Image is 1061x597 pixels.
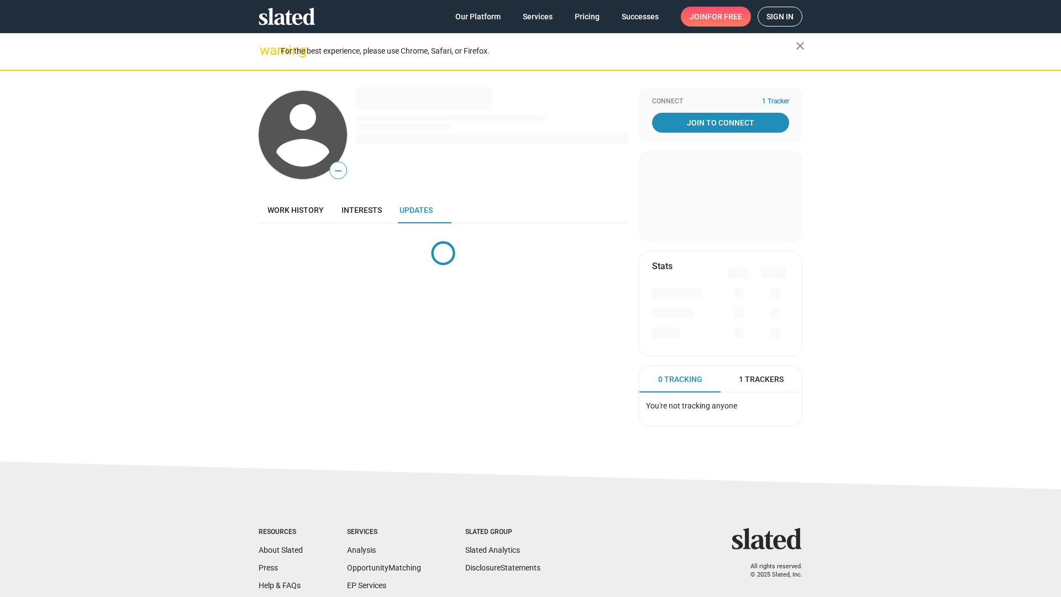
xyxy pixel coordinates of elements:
span: — [330,164,346,178]
span: Pricing [575,7,600,27]
a: Slated Analytics [465,546,520,554]
span: 0 Tracking [658,374,702,385]
a: About Slated [259,546,303,554]
span: You're not tracking anyone [646,401,737,410]
span: Interests [342,206,382,214]
span: Our Platform [455,7,501,27]
a: Sign in [758,7,802,27]
div: For the best experience, please use Chrome, Safari, or Firefox. [281,44,796,59]
a: DisclosureStatements [465,563,540,572]
span: Join To Connect [654,113,787,133]
a: Our Platform [447,7,510,27]
div: Resources [259,528,303,537]
span: Join [690,7,742,27]
mat-card-title: Stats [652,260,673,272]
a: EP Services [347,581,386,590]
span: Sign in [766,7,794,26]
span: Services [523,7,553,27]
div: Slated Group [465,528,540,537]
a: Updates [391,197,442,223]
a: Interests [333,197,391,223]
div: Connect [652,97,789,106]
span: Successes [622,7,659,27]
a: Help & FAQs [259,581,301,590]
a: OpportunityMatching [347,563,421,572]
mat-icon: warning [260,44,273,57]
div: Services [347,528,421,537]
a: Join To Connect [652,113,789,133]
a: Pricing [566,7,608,27]
a: Joinfor free [681,7,751,27]
a: Successes [613,7,668,27]
a: Analysis [347,546,376,554]
a: Services [514,7,561,27]
span: for free [707,7,742,27]
p: All rights reserved. © 2025 Slated, Inc. [739,563,802,579]
mat-icon: close [794,39,807,53]
span: Work history [267,206,324,214]
a: Work history [259,197,333,223]
a: Press [259,563,278,572]
span: 1 Trackers [739,374,784,385]
span: 1 Tracker [762,97,789,106]
span: Updates [400,206,433,214]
